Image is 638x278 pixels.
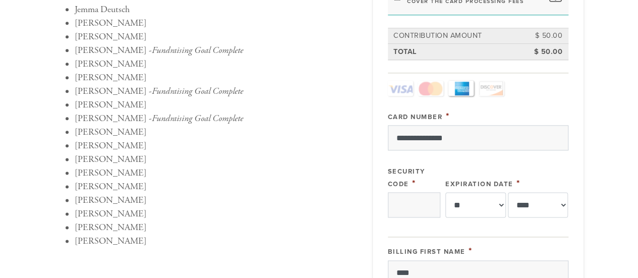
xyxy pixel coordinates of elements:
a: Visa [388,81,413,96]
li: [PERSON_NAME] [75,16,357,30]
td: $ 50.00 [518,45,564,59]
label: Billing First Name [388,248,466,256]
span: This field is required. [469,245,473,256]
span: This field is required. [516,178,520,189]
td: Total [392,45,518,59]
li: [PERSON_NAME] [75,207,357,220]
li: [PERSON_NAME] - [75,112,357,125]
a: MasterCard [418,81,443,96]
li: [PERSON_NAME] [75,234,357,248]
li: [PERSON_NAME] [75,125,357,139]
li: [PERSON_NAME] [75,30,357,43]
em: Fundraising Goal Complete [152,44,243,56]
td: $ 50.00 [518,29,564,43]
li: [PERSON_NAME] [75,193,357,207]
li: [PERSON_NAME] [75,57,357,71]
li: [PERSON_NAME] [75,220,357,234]
em: Fundraising Goal Complete [152,113,243,124]
label: Security Code [388,168,425,188]
li: [PERSON_NAME] [75,139,357,152]
li: [PERSON_NAME] [75,152,357,166]
select: Expiration Date year [508,192,568,217]
a: Amex [448,81,474,96]
td: Contribution Amount [392,29,518,43]
li: [PERSON_NAME] [75,98,357,112]
select: Expiration Date month [445,192,506,217]
li: [PERSON_NAME] - [75,43,357,57]
li: [PERSON_NAME] [75,71,357,84]
li: [PERSON_NAME] [75,166,357,180]
label: Card Number [388,113,443,121]
label: Expiration Date [445,180,513,188]
span: This field is required. [446,110,450,122]
em: Fundraising Goal Complete [152,85,243,97]
a: Discover [479,81,504,96]
li: Jemma Deutsch [75,3,357,16]
li: [PERSON_NAME] - [75,84,357,98]
li: [PERSON_NAME] [75,180,357,193]
span: This field is required. [412,178,416,189]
